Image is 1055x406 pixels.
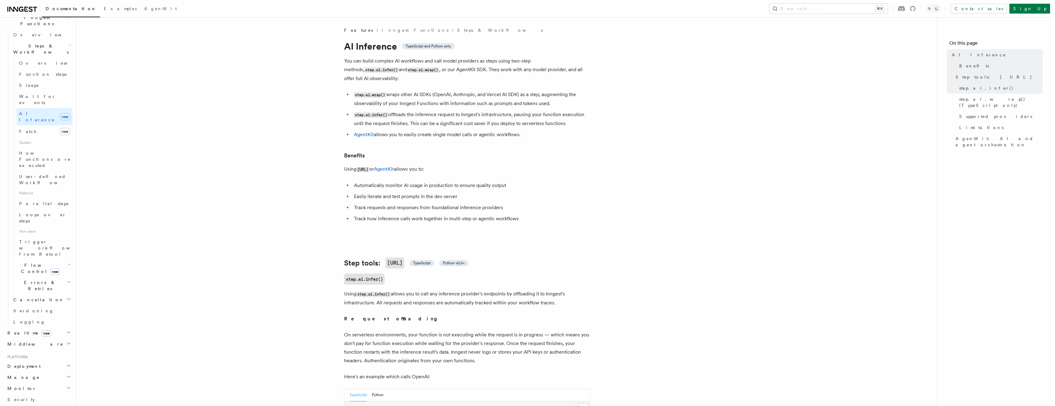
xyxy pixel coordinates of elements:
[100,2,140,17] a: Examples
[959,113,1032,120] span: Supported providers
[17,236,72,260] a: Trigger workflows from Retool
[19,72,67,77] span: Function steps
[11,29,72,40] a: Overview
[344,57,590,83] p: You can build complex AI workflows and call model providers as steps using two-step methods, and ...
[5,14,67,27] span: Inngest Functions
[11,260,72,277] button: Flow Controlnew
[356,292,391,297] code: step.ai.infer()
[19,129,37,134] span: Fetch
[19,151,71,168] span: How Functions are executed
[385,258,404,269] code: [URL]
[769,4,888,14] button: Search...⌘K
[5,327,72,339] button: Realtimenew
[352,90,590,108] li: wraps other AI SDKs (OpenAI, Anthropic, and Vercel AI SDK) as a step, augmenting the observabilit...
[19,201,68,206] span: Parallel steps
[11,58,72,260] div: Steps & Workflows
[959,85,1014,91] span: step.ai.infer()
[11,43,69,55] span: Steps & Workflows
[5,372,72,383] button: Manage
[5,355,28,359] span: Platform
[11,294,72,305] button: Cancellation
[5,374,40,380] span: Manage
[50,268,60,275] span: new
[19,212,66,223] span: Loops over steps
[17,91,72,108] a: Wait for events
[372,389,383,401] button: Python
[19,61,83,66] span: Overview
[144,6,177,11] span: AgentKit
[352,203,590,212] li: Track requests and responses from foundational inference providers
[5,385,36,392] span: Monitor
[60,128,70,135] span: new
[382,27,448,33] a: Inngest Functions
[17,69,72,80] a: Function steps
[17,226,72,236] span: Use cases
[17,148,72,171] a: How Functions are executed
[354,92,386,98] code: step.ai.wrap()
[11,262,68,274] span: Flow Control
[17,80,72,91] a: Sleeps
[104,6,137,11] span: Examples
[11,277,72,294] button: Errors & Retries
[17,198,72,209] a: Parallel steps
[356,167,369,172] code: [URL]
[5,361,72,372] button: Deployment
[42,2,100,17] a: Documentation
[5,29,72,327] div: Inngest Functions
[352,192,590,201] li: Easily iterate and test prompts in the dev server
[957,60,1043,71] a: Benefits
[1009,4,1050,14] a: Sign Up
[19,239,87,257] span: Trigger workflows from Retool
[956,74,1032,80] span: Step tools: [URL]
[953,71,1043,83] a: Step tools: [URL]
[344,290,590,307] p: Using allows you to call any inference provider's endpoints by offloading it to Inngest's infrast...
[344,274,385,285] code: step.ai.infer()
[5,341,63,347] span: Middleware
[344,316,442,322] strong: Request offloading
[17,209,72,226] a: Loops over steps
[13,32,77,37] span: Overview
[41,330,51,337] span: new
[344,151,365,160] a: Benefits
[957,111,1043,122] a: Supported providers
[17,171,72,188] a: User-defined Workflows
[17,58,72,69] a: Overview
[949,49,1043,60] a: AI Inference
[352,181,590,190] li: Automatically monitor AI usage in production to ensure quality output
[19,111,55,122] span: AI Inference
[5,339,72,350] button: Middleware
[344,41,590,52] h1: AI Inference
[457,27,543,33] a: Steps & Workflows
[956,136,1043,148] span: AgentKit: AI and agent orchestration
[374,166,394,172] a: AgentKit
[951,4,1007,14] a: Contact sales
[19,174,75,185] span: User-defined Workflows
[926,5,940,12] button: Toggle dark mode
[349,389,367,401] button: TypeScript
[344,331,590,365] p: On serverless environments, your function is not executing while the request is in progress — whi...
[19,94,56,105] span: Wait for events
[11,316,72,327] a: Logging
[344,372,590,381] p: Here's an example which calls OpenAI:
[953,133,1043,150] a: AgentKit: AI and agent orchestration
[11,297,64,303] span: Cancellation
[959,124,1004,131] span: Limitations
[46,6,96,11] span: Documentation
[407,67,439,73] code: step.ai.wrap()
[413,261,431,266] span: TypeScript
[443,261,465,266] span: Python v0.5+
[11,305,72,316] a: Versioning
[952,52,1006,58] span: AI Inference
[406,44,451,49] span: TypeScript and Python only
[344,165,590,174] p: Using or allows you to:
[354,112,388,118] code: step.ai.infer()
[959,96,1043,108] span: step.ai.wrap() (TypeScript only)
[354,132,374,137] a: AgentKit
[13,308,54,313] span: Versioning
[344,258,468,269] a: Step tools:[URL] TypeScript Python v0.5+
[7,397,35,402] span: Security
[60,113,70,120] span: new
[949,39,1043,49] h4: On this page
[11,279,67,292] span: Errors & Retries
[5,363,41,369] span: Deployment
